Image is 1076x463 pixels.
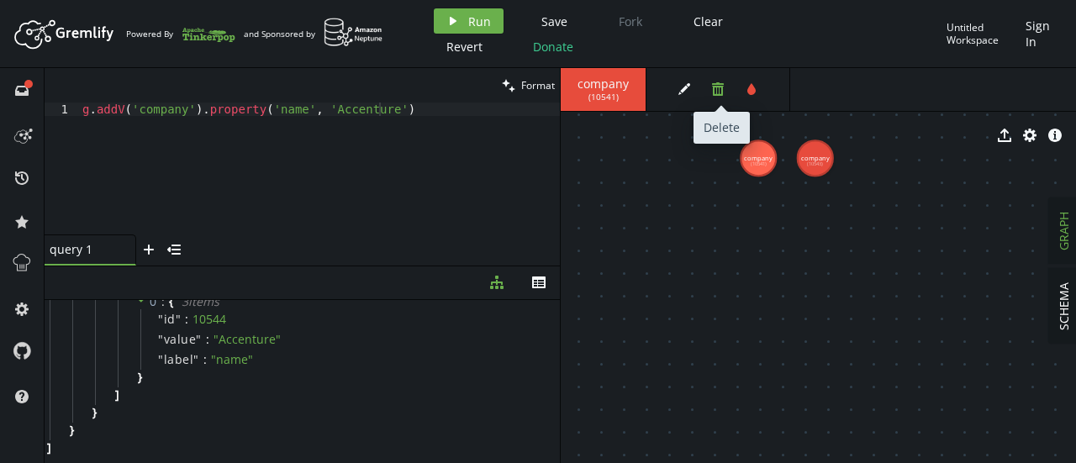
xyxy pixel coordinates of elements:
[90,405,97,420] span: }
[468,13,491,29] span: Run
[578,76,629,92] span: company
[182,293,219,309] span: 3 item s
[164,312,176,327] span: id
[203,352,207,367] span: :
[434,8,504,34] button: Run
[113,387,119,402] span: ]
[169,294,173,309] span: {
[176,311,182,327] span: "
[497,68,560,103] button: Format
[158,351,164,367] span: "
[185,312,188,327] span: :
[751,160,767,167] tspan: (10541)
[694,112,750,144] div: Delete
[126,19,235,49] div: Powered By
[446,39,483,55] span: Revert
[681,8,736,34] button: Clear
[206,332,209,347] span: :
[67,423,74,438] span: }
[193,351,199,367] span: "
[1026,18,1055,50] span: Sign In
[521,78,555,92] span: Format
[605,8,656,34] button: Fork
[158,311,164,327] span: "
[744,154,773,162] tspan: company
[214,331,281,347] span: " Accenture "
[193,312,226,327] div: 10544
[45,440,51,455] span: ]
[135,370,142,385] span: }
[619,13,642,29] span: Fork
[434,34,495,59] button: Revert
[1017,8,1063,59] button: Sign In
[694,13,723,29] span: Clear
[520,34,586,59] button: Donate
[244,18,383,50] div: and Sponsored by
[158,331,164,347] span: "
[1056,212,1072,250] span: GRAPH
[533,39,573,55] span: Donate
[196,331,202,347] span: "
[801,154,830,162] tspan: company
[211,351,253,367] span: " name "
[164,352,194,367] span: label
[50,242,117,257] span: query 1
[541,13,567,29] span: Save
[529,8,580,34] button: Save
[45,103,79,116] div: 1
[164,332,197,347] span: value
[161,294,166,309] span: :
[324,18,383,47] img: AWS Neptune
[1056,282,1072,330] span: SCHEMA
[807,160,823,167] tspan: (10543)
[150,293,157,309] span: 0
[588,92,619,103] span: ( 10541 )
[947,21,1017,47] div: Untitled Workspace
